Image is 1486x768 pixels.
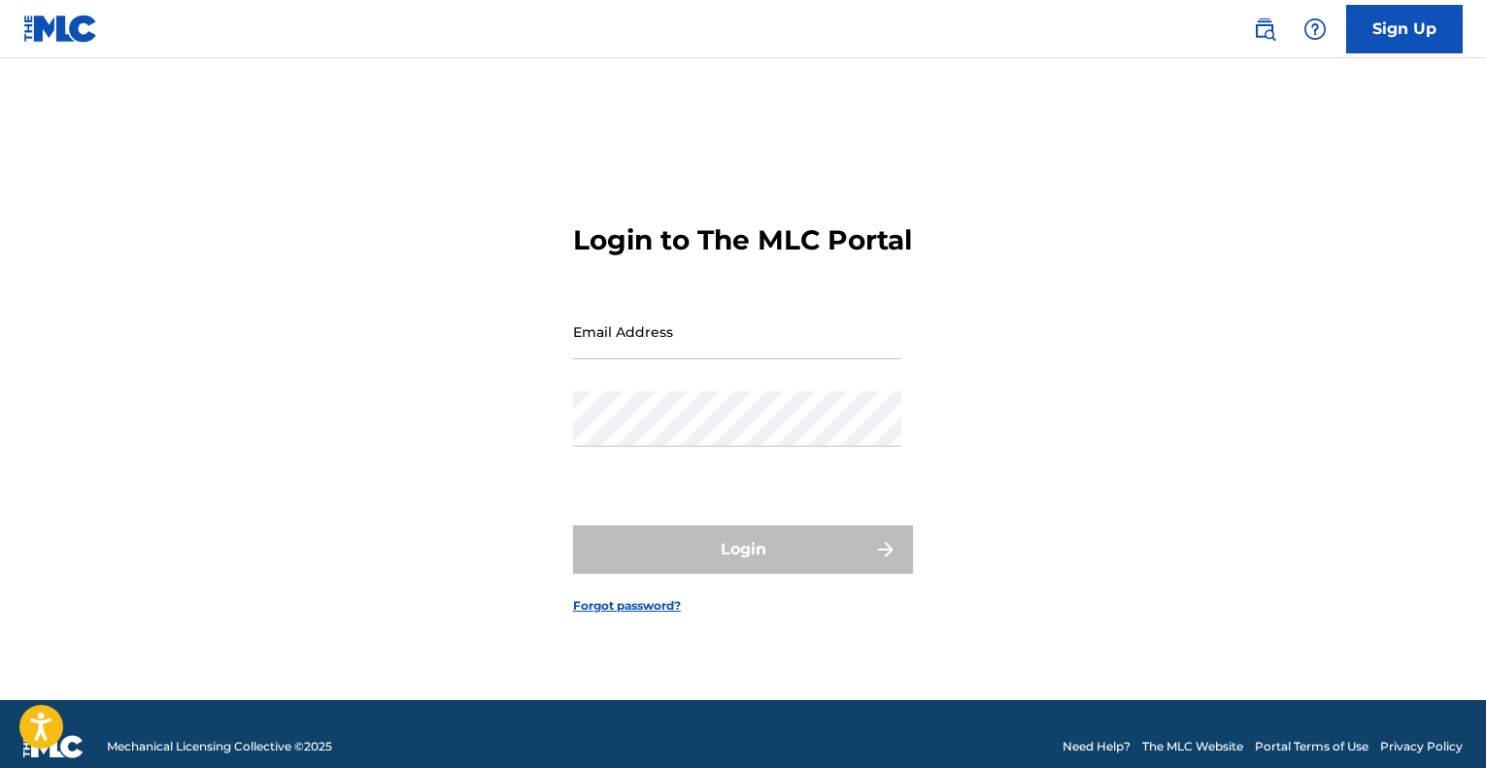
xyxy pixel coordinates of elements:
[1380,738,1463,755] a: Privacy Policy
[1245,10,1284,49] a: Public Search
[1063,738,1131,755] a: Need Help?
[23,735,84,758] img: logo
[107,738,332,755] span: Mechanical Licensing Collective © 2025
[1303,17,1327,41] img: help
[1253,17,1276,41] img: search
[1296,10,1334,49] div: Help
[1389,675,1486,768] iframe: Chat Widget
[1346,5,1463,53] a: Sign Up
[573,597,681,615] a: Forgot password?
[1142,738,1243,755] a: The MLC Website
[1255,738,1368,755] a: Portal Terms of Use
[573,223,912,257] h3: Login to The MLC Portal
[23,15,98,43] img: MLC Logo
